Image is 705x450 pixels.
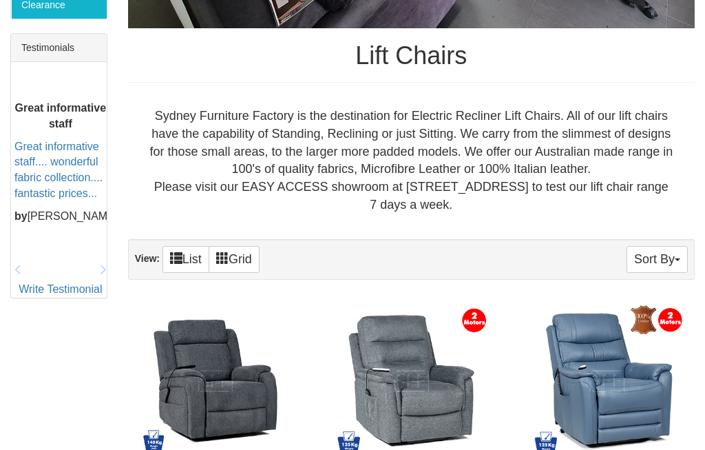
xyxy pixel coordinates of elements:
button: Sort By [627,246,688,273]
a: Great informative staff.... wonderful fabric collection.... fantastic prices... [14,141,103,200]
strong: View: [135,253,160,264]
p: [PERSON_NAME] [14,209,107,225]
h1: Lift Chairs [128,42,695,70]
b: by [14,210,28,222]
b: Great informative staff [15,102,106,130]
a: Write Testimonial [19,283,102,295]
a: Grid [209,246,260,273]
div: Sydney Furniture Factory is the destination for Electric Recliner Lift Chairs. All of our lift ch... [139,108,684,214]
a: List [162,246,209,273]
div: Testimonials [11,34,107,62]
